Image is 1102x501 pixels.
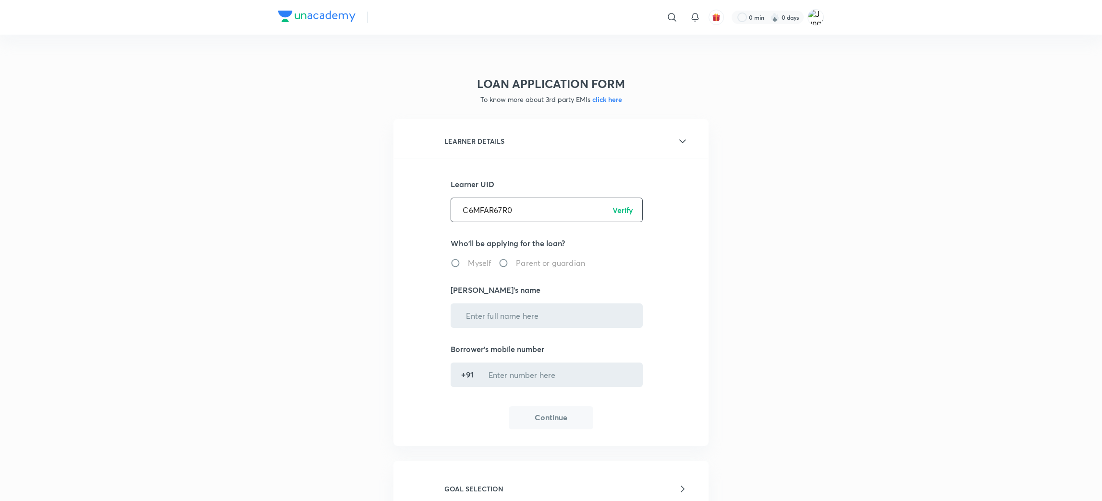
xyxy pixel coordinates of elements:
p: Borrower's mobile number [451,343,651,355]
h6: GOAL SELECTION [444,484,503,494]
input: Enter full name here [454,303,639,328]
p: +91 [461,369,473,380]
h6: LEARNER DETAILS [444,136,504,146]
p: Learner UID [451,178,651,190]
span: To know more about 3rd party EMIs [480,95,622,104]
h3: LOAN APPLICATION FORM [393,77,709,91]
button: avatar [709,10,724,25]
p: Who'll be applying for the loan? [451,238,651,249]
a: Company Logo [278,11,355,25]
button: Continue [509,406,593,429]
img: streak [770,13,780,22]
p: Verify [612,204,633,216]
img: Junaid Saleem [808,9,824,25]
input: Enter UID here [451,198,642,222]
span: Parent or guardian [516,257,585,269]
span: click here [590,95,622,104]
img: avatar [712,13,721,22]
input: Enter number here [477,363,639,387]
p: [PERSON_NAME]'s name [451,284,651,296]
span: Myself [468,257,491,269]
img: Company Logo [278,11,355,22]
